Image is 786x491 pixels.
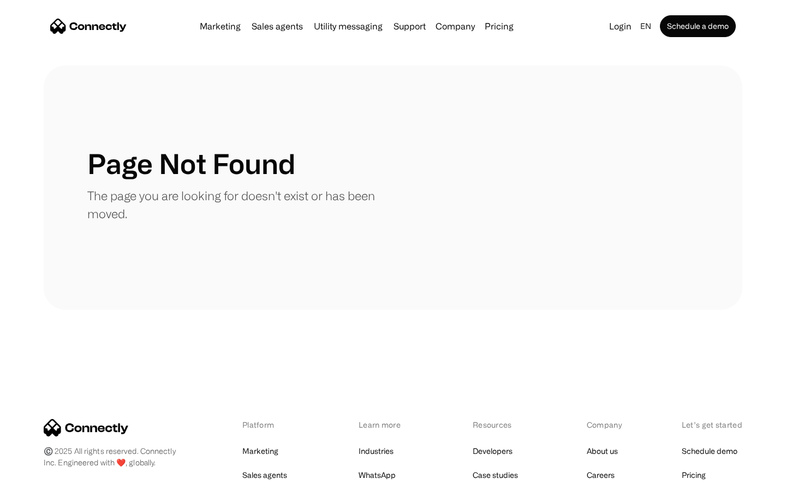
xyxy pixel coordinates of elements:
[660,15,736,37] a: Schedule a demo
[473,468,518,483] a: Case studies
[587,444,618,459] a: About us
[473,444,513,459] a: Developers
[682,419,742,430] div: Let’s get started
[309,22,387,31] a: Utility messaging
[359,419,416,430] div: Learn more
[87,187,393,223] p: The page you are looking for doesn't exist or has been moved.
[436,19,475,34] div: Company
[247,22,307,31] a: Sales agents
[587,468,615,483] a: Careers
[359,468,396,483] a: WhatsApp
[480,22,518,31] a: Pricing
[22,472,65,487] ul: Language list
[87,147,295,180] h1: Page Not Found
[682,468,706,483] a: Pricing
[11,471,65,487] aside: Language selected: English
[242,419,302,430] div: Platform
[473,419,530,430] div: Resources
[359,444,394,459] a: Industries
[605,19,636,34] a: Login
[587,419,625,430] div: Company
[195,22,245,31] a: Marketing
[640,19,651,34] div: en
[242,468,287,483] a: Sales agents
[242,444,278,459] a: Marketing
[389,22,430,31] a: Support
[682,444,737,459] a: Schedule demo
